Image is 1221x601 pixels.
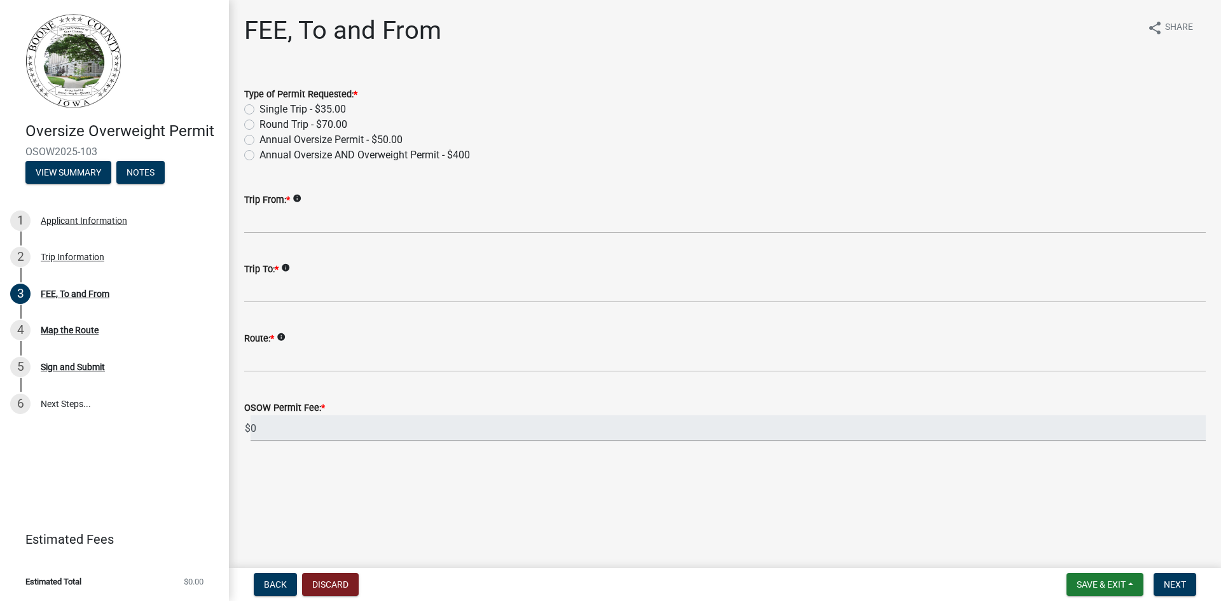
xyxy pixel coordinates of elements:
[116,161,165,184] button: Notes
[41,363,105,371] div: Sign and Submit
[1165,20,1193,36] span: Share
[25,577,81,586] span: Estimated Total
[302,573,359,596] button: Discard
[184,577,203,586] span: $0.00
[10,357,31,377] div: 5
[116,168,165,178] wm-modal-confirm: Notes
[1137,15,1203,40] button: shareShare
[244,404,325,413] label: OSOW Permit Fee:
[10,284,31,304] div: 3
[277,333,286,342] i: info
[25,146,203,158] span: OSOW2025-103
[10,527,209,552] a: Estimated Fees
[1147,20,1162,36] i: share
[10,211,31,231] div: 1
[244,335,274,343] label: Route:
[259,102,346,117] label: Single Trip - $35.00
[25,13,122,109] img: Boone County, Iowa
[10,394,31,414] div: 6
[25,168,111,178] wm-modal-confirm: Summary
[244,15,441,46] h1: FEE, To and From
[1154,573,1196,596] button: Next
[1066,573,1143,596] button: Save & Exit
[25,122,219,141] h4: Oversize Overweight Permit
[264,579,287,590] span: Back
[259,132,403,148] label: Annual Oversize Permit - $50.00
[1077,579,1126,590] span: Save & Exit
[244,265,279,274] label: Trip To:
[41,326,99,335] div: Map the Route
[25,161,111,184] button: View Summary
[41,289,109,298] div: FEE, To and From
[244,196,290,205] label: Trip From:
[244,415,251,441] span: $
[259,117,347,132] label: Round Trip - $70.00
[254,573,297,596] button: Back
[281,263,290,272] i: info
[293,194,301,203] i: info
[1164,579,1186,590] span: Next
[41,216,127,225] div: Applicant Information
[244,90,357,99] label: Type of Permit Requested:
[10,247,31,267] div: 2
[259,148,470,163] label: Annual Oversize AND Overweight Permit - $400
[10,320,31,340] div: 4
[41,252,104,261] div: Trip Information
